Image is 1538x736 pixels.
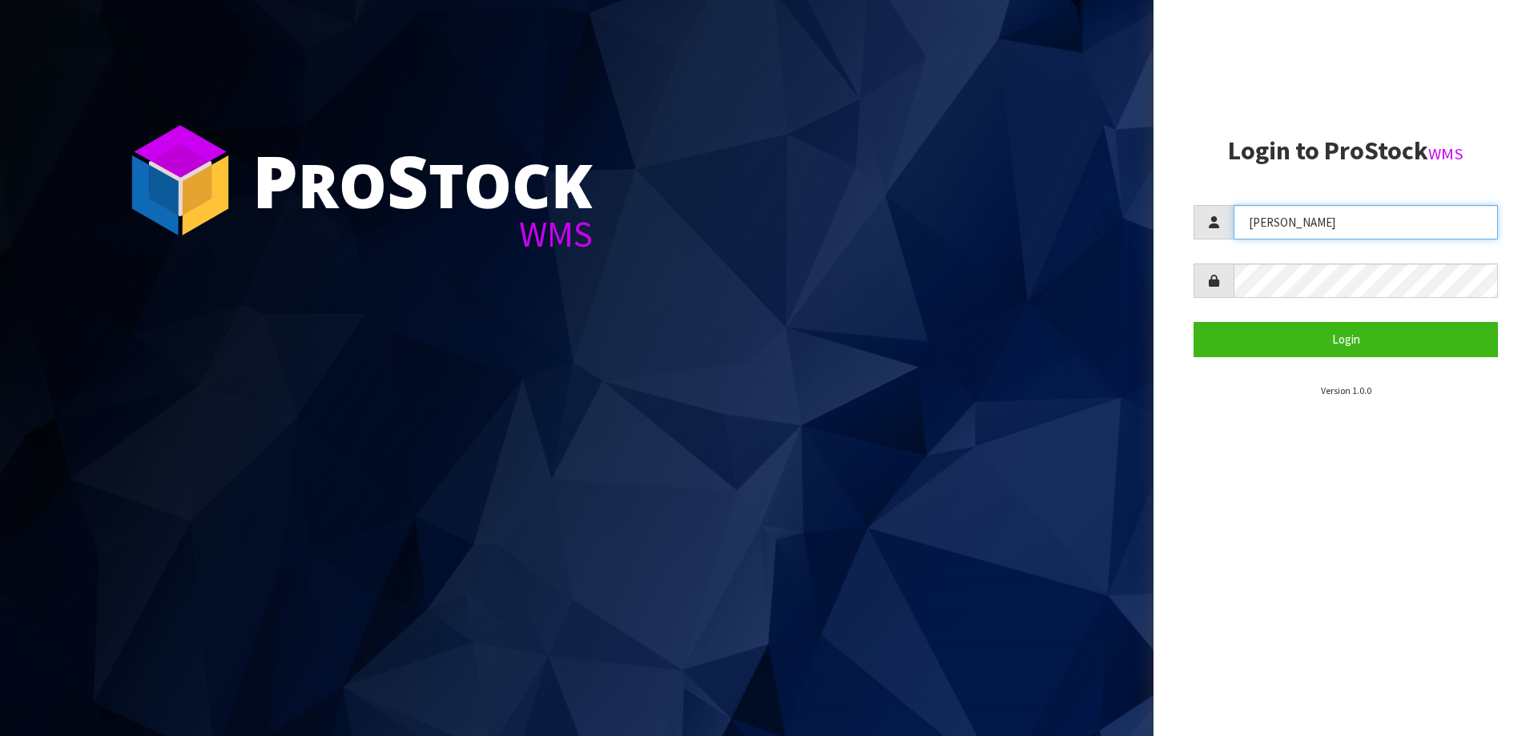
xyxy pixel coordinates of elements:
small: WMS [1428,143,1464,164]
button: Login [1194,322,1498,356]
h2: Login to ProStock [1194,137,1498,165]
span: P [252,131,298,229]
input: Username [1234,205,1498,239]
small: Version 1.0.0 [1321,384,1371,396]
div: ro tock [252,144,593,216]
img: ProStock Cube [120,120,240,240]
span: S [387,131,429,229]
div: WMS [252,216,593,252]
